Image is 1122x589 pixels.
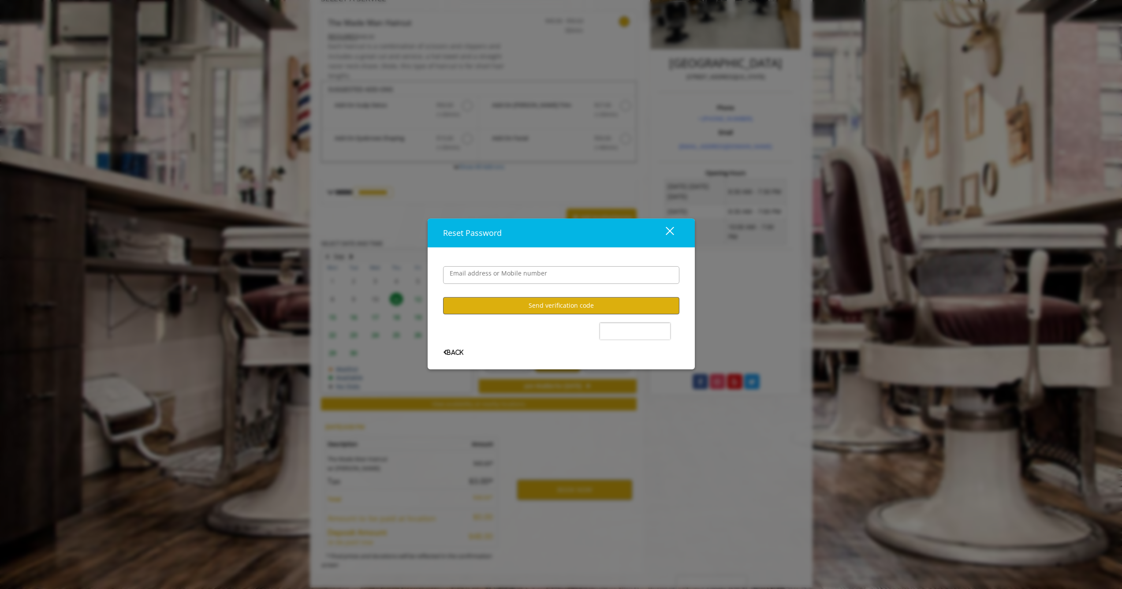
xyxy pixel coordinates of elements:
iframe: reCAPTCHA [600,323,670,339]
button: close dialog [649,224,679,242]
div: close dialog [656,226,673,239]
input: Email address or Mobile number [443,266,679,284]
button: Send verification code [443,297,679,314]
span: Back [443,350,463,355]
span: Reset Password [443,227,502,238]
label: Email address or Mobile number [445,268,552,278]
